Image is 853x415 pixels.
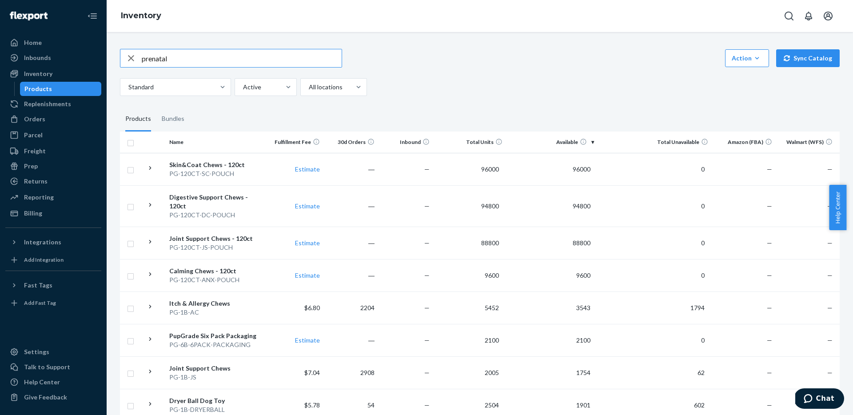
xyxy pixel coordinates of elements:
[598,132,712,153] th: Total Unavailable
[323,132,378,153] th: 30d Orders
[323,185,378,227] td: ―
[5,345,101,359] a: Settings
[827,369,833,376] span: —
[24,84,52,93] div: Products
[169,308,265,317] div: PG-1B-AC
[242,83,243,92] input: Active
[169,267,265,275] div: Calming Chews - 120ct
[698,165,708,173] span: 0
[481,336,502,344] span: 2100
[767,401,772,409] span: —
[169,364,265,373] div: Joint Support Chews
[5,174,101,188] a: Returns
[5,112,101,126] a: Orders
[827,336,833,344] span: —
[780,7,798,25] button: Open Search Box
[166,132,268,153] th: Name
[827,239,833,247] span: —
[169,405,265,414] div: PG-1B-DRYERBALL
[478,202,502,210] span: 94800
[295,165,320,173] a: Estimate
[169,193,265,211] div: Digestive Support Chews - 120ct
[24,38,42,47] div: Home
[10,12,48,20] img: Flexport logo
[24,193,54,202] div: Reporting
[767,336,772,344] span: —
[169,340,265,349] div: PG-6B-6PACK-PACKAGING
[24,53,51,62] div: Inbounds
[5,128,101,142] a: Parcel
[698,239,708,247] span: 0
[506,132,598,153] th: Available
[24,177,48,186] div: Returns
[573,304,594,311] span: 3543
[24,299,56,307] div: Add Fast Tag
[24,281,52,290] div: Fast Tags
[573,369,594,376] span: 1754
[5,206,101,220] a: Billing
[481,401,502,409] span: 2504
[5,144,101,158] a: Freight
[687,304,708,311] span: 1794
[481,271,502,279] span: 9600
[573,271,594,279] span: 9600
[169,169,265,178] div: PG-120CT-SC-POUCH
[169,234,265,243] div: Joint Support Chews - 120ct
[169,243,265,252] div: PG-120CT-JS-POUCH
[481,369,502,376] span: 2005
[827,202,833,210] span: —
[767,369,772,376] span: —
[690,401,708,409] span: 602
[121,11,161,20] a: Inventory
[169,396,265,405] div: Dryer Ball Dog Toy
[24,378,60,387] div: Help Center
[5,67,101,81] a: Inventory
[24,115,45,124] div: Orders
[323,259,378,291] td: ―
[827,304,833,311] span: —
[5,159,101,173] a: Prep
[20,82,102,96] a: Products
[169,373,265,382] div: PG-1B-JS
[84,7,101,25] button: Close Navigation
[323,356,378,389] td: 2908
[24,256,64,263] div: Add Integration
[829,185,846,230] button: Help Center
[323,227,378,259] td: ―
[424,202,430,210] span: —
[5,36,101,50] a: Home
[24,100,71,108] div: Replenishments
[694,369,708,376] span: 62
[5,51,101,65] a: Inbounds
[424,369,430,376] span: —
[169,275,265,284] div: PG-120CT-ANX-POUCH
[433,132,506,153] th: Total Units
[24,347,49,356] div: Settings
[478,239,502,247] span: 88800
[308,83,309,92] input: All locations
[424,401,430,409] span: —
[114,3,168,29] ol: breadcrumbs
[24,69,52,78] div: Inventory
[24,393,67,402] div: Give Feedback
[5,235,101,249] button: Integrations
[767,271,772,279] span: —
[569,239,594,247] span: 88800
[24,147,46,156] div: Freight
[424,304,430,311] span: —
[5,253,101,267] a: Add Integration
[295,202,320,210] a: Estimate
[698,336,708,344] span: 0
[767,304,772,311] span: —
[424,165,430,173] span: —
[698,202,708,210] span: 0
[304,304,320,311] span: $6.80
[169,211,265,219] div: PG-120CT-DC-POUCH
[732,54,762,63] div: Action
[424,239,430,247] span: —
[569,165,594,173] span: 96000
[24,363,70,371] div: Talk to Support
[295,271,320,279] a: Estimate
